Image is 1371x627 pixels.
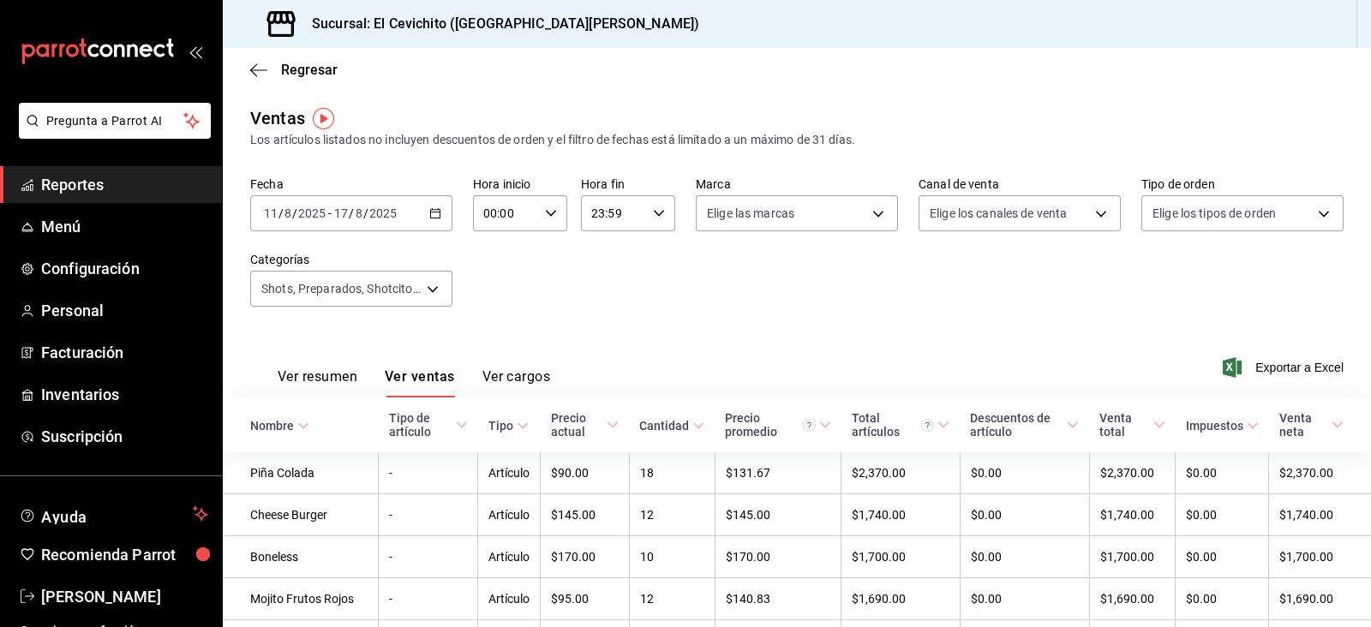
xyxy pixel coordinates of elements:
[482,368,551,397] button: Ver cargos
[1089,536,1175,578] td: $1,700.00
[960,536,1089,578] td: $0.00
[478,536,541,578] td: Artículo
[41,299,208,322] span: Personal
[725,411,830,439] span: Precio promedio
[41,504,186,524] span: Ayuda
[1141,178,1344,190] label: Tipo de orden
[725,411,815,439] div: Precio promedio
[379,578,478,620] td: -
[41,173,208,196] span: Reportes
[541,536,630,578] td: $170.00
[852,411,949,439] span: Total artículos
[581,178,675,190] label: Hora fin
[1089,494,1175,536] td: $1,740.00
[960,578,1089,620] td: $0.00
[223,494,379,536] td: Cheese Burger
[379,494,478,536] td: -
[389,411,468,439] span: Tipo de artículo
[41,425,208,448] span: Suscripción
[715,536,841,578] td: $170.00
[1279,411,1328,439] div: Venta neta
[1099,411,1149,439] div: Venta total
[223,536,379,578] td: Boneless
[1186,419,1243,433] div: Impuestos
[313,108,334,129] img: Tooltip marker
[960,452,1089,494] td: $0.00
[41,257,208,280] span: Configuración
[852,411,934,439] div: Total artículos
[970,411,1079,439] span: Descuentos de artículo
[328,206,332,220] span: -
[551,411,604,439] div: Precio actual
[379,452,478,494] td: -
[250,419,294,433] div: Nombre
[250,178,452,190] label: Fecha
[715,452,841,494] td: $131.67
[930,205,1067,222] span: Elige los canales de venta
[278,368,357,397] button: Ver resumen
[970,411,1063,439] div: Descuentos de artículo
[1226,357,1344,378] span: Exportar a Excel
[541,452,630,494] td: $90.00
[1279,411,1344,439] span: Venta neta
[250,62,338,78] button: Regresar
[263,206,278,220] input: --
[41,341,208,364] span: Facturación
[488,419,529,433] span: Tipo
[363,206,368,220] span: /
[19,103,211,139] button: Pregunta a Parrot AI
[1089,578,1175,620] td: $1,690.00
[921,419,934,432] svg: El total artículos considera cambios de precios en los artículos así como costos adicionales por ...
[541,494,630,536] td: $145.00
[385,368,455,397] button: Ver ventas
[629,578,715,620] td: 12
[473,178,567,190] label: Hora inicio
[1152,205,1276,222] span: Elige los tipos de orden
[841,494,960,536] td: $1,740.00
[41,543,208,566] span: Recomienda Parrot
[368,206,398,220] input: ----
[379,536,478,578] td: -
[41,585,208,608] span: [PERSON_NAME]
[541,578,630,620] td: $95.00
[281,62,338,78] span: Regresar
[629,536,715,578] td: 10
[478,452,541,494] td: Artículo
[333,206,349,220] input: --
[12,124,211,142] a: Pregunta a Parrot AI
[707,205,794,222] span: Elige las marcas
[250,131,1344,149] div: Los artículos listados no incluyen descuentos de orden y el filtro de fechas está limitado a un m...
[250,254,452,266] label: Categorías
[278,368,550,397] div: navigation tabs
[297,206,326,220] input: ----
[919,178,1121,190] label: Canal de venta
[841,452,960,494] td: $2,370.00
[389,411,452,439] div: Tipo de artículo
[841,536,960,578] td: $1,700.00
[261,280,421,297] span: Shots, Preparados, Shotcitos, Mojitos, Clasicos, Hamburguesas, Snacks, Vodka
[478,578,541,620] td: Artículo
[696,178,898,190] label: Marca
[639,419,689,433] div: Cantidad
[1089,452,1175,494] td: $2,370.00
[1269,536,1371,578] td: $1,700.00
[841,578,960,620] td: $1,690.00
[1269,578,1371,620] td: $1,690.00
[41,383,208,406] span: Inventarios
[629,494,715,536] td: 12
[250,419,309,433] span: Nombre
[1186,419,1259,433] span: Impuestos
[46,112,184,130] span: Pregunta a Parrot AI
[478,494,541,536] td: Artículo
[278,206,284,220] span: /
[1269,494,1371,536] td: $1,740.00
[715,578,841,620] td: $140.83
[960,494,1089,536] td: $0.00
[803,419,816,432] svg: Precio promedio = Total artículos / cantidad
[1176,452,1269,494] td: $0.00
[551,411,620,439] span: Precio actual
[488,419,513,433] div: Tipo
[189,45,202,58] button: open_drawer_menu
[1269,452,1371,494] td: $2,370.00
[298,14,699,34] h3: Sucursal: El Cevichito ([GEOGRAPHIC_DATA][PERSON_NAME])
